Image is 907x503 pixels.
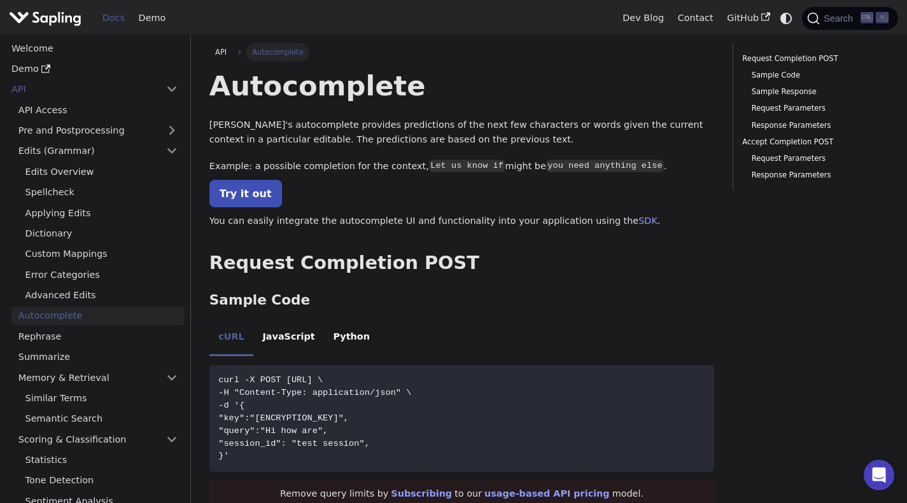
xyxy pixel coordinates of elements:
[209,69,714,103] h1: Autocomplete
[9,9,86,27] a: Sapling.ai
[752,153,880,165] a: Request Parameters
[18,451,185,469] a: Statistics
[752,169,880,181] a: Response Parameters
[671,8,721,28] a: Contact
[324,320,379,356] li: Python
[876,12,889,24] kbd: K
[752,102,880,114] a: Request Parameters
[11,142,185,160] a: Edits (Grammar)
[752,120,880,132] a: Response Parameters
[218,439,370,448] span: "session_id": "test session",
[18,245,185,263] a: Custom Mappings
[18,224,185,243] a: Dictionary
[638,216,657,226] a: SDK
[742,53,884,65] a: Request Completion POST
[18,265,185,284] a: Error Categories
[209,320,253,356] li: cURL
[159,80,185,99] button: Collapse sidebar category 'API'
[218,451,229,460] span: }'
[11,100,185,119] a: API Access
[546,160,664,172] code: you need anything else
[484,488,610,499] a: usage-based API pricing
[218,426,328,436] span: "query":"Hi how are",
[11,368,185,387] a: Memory & Retrieval
[18,471,185,490] a: Tone Detection
[777,9,796,27] button: Switch between dark and light mode (currently system mode)
[209,118,714,148] p: [PERSON_NAME]'s autocomplete provides predictions of the next few characters or words given the c...
[11,307,185,325] a: Autocomplete
[18,410,185,428] a: Semantic Search
[209,214,714,229] p: You can easily integrate the autocomplete UI and functionality into your application using the .
[18,183,185,202] a: Spellcheck
[11,121,185,140] a: Pre and Postprocessing
[246,43,309,61] span: Autocomplete
[802,7,897,30] button: Search (Ctrl+K)
[742,136,884,148] a: Accept Completion POST
[132,8,172,28] a: Demo
[18,286,185,305] a: Advanced Edits
[218,375,323,385] span: curl -X POST [URL] \
[4,80,159,99] a: API
[209,159,714,174] p: Example: a possible completion for the context, might be .
[218,401,244,410] span: -d '{
[720,8,777,28] a: GitHub
[209,43,233,61] a: API
[218,388,411,397] span: -H "Content-Type: application/json" \
[253,320,324,356] li: JavaScript
[615,8,670,28] a: Dev Blog
[18,162,185,181] a: Edits Overview
[209,180,282,207] a: Try it out
[95,8,132,28] a: Docs
[429,160,505,172] code: Let us know if
[752,69,880,81] a: Sample Code
[4,39,185,57] a: Welcome
[9,9,81,27] img: Sapling.ai
[11,430,185,448] a: Scoring & Classification
[209,292,714,309] h3: Sample Code
[209,43,714,61] nav: Breadcrumbs
[864,460,894,490] div: Open Intercom Messenger
[18,389,185,408] a: Similar Terms
[209,252,714,275] h2: Request Completion POST
[820,13,861,24] span: Search
[18,203,185,222] a: Applying Edits
[218,413,349,423] span: "key":"[ENCRYPTION_KEY]",
[215,48,227,57] span: API
[4,60,185,78] a: Demo
[391,488,452,499] a: Subscribing
[11,327,185,345] a: Rephrase
[11,348,185,366] a: Summarize
[752,86,880,98] a: Sample Response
